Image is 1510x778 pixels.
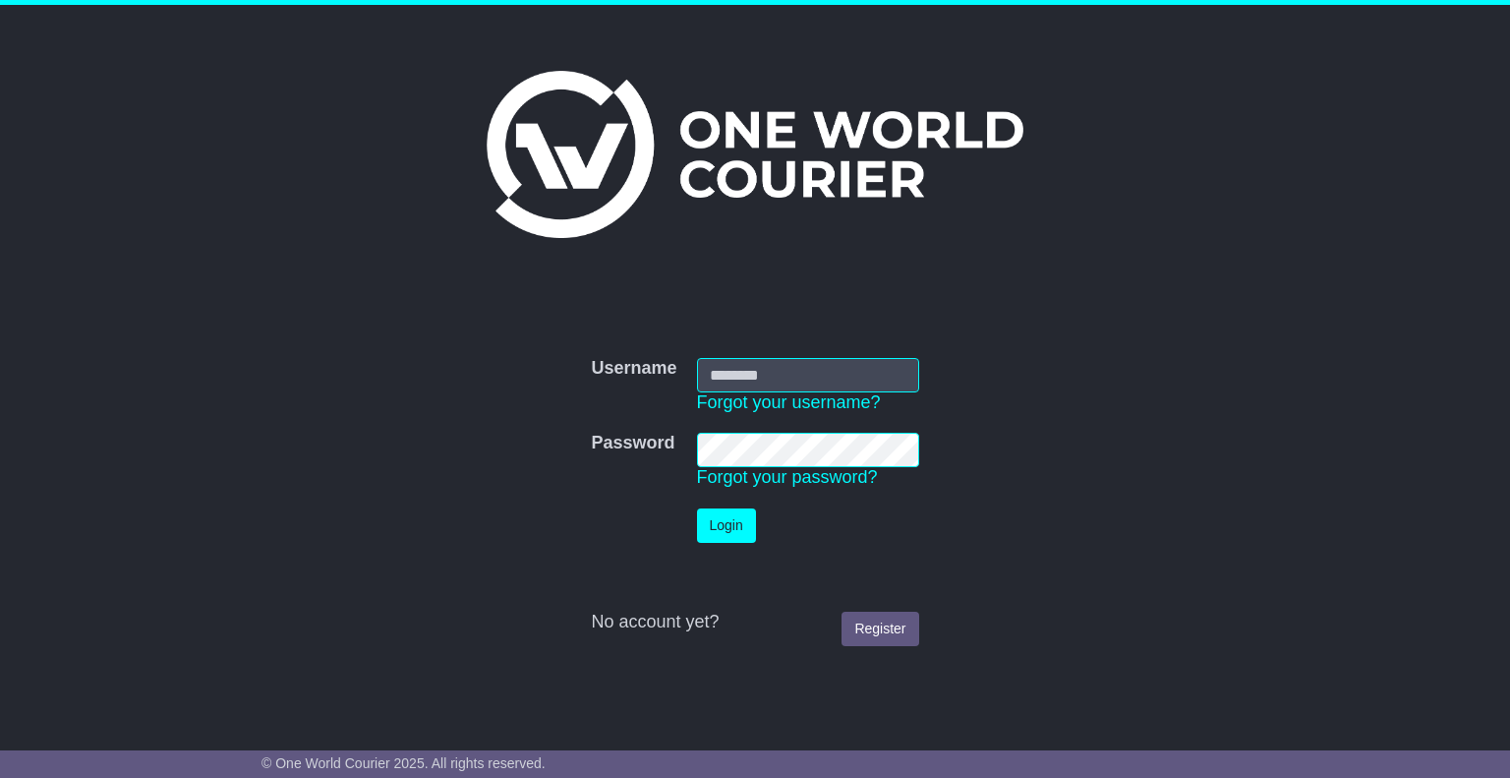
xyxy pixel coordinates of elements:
[591,433,674,454] label: Password
[487,71,1023,238] img: One World
[261,755,546,771] span: © One World Courier 2025. All rights reserved.
[697,509,756,543] button: Login
[591,612,918,633] div: No account yet?
[697,467,878,487] a: Forgot your password?
[591,358,676,380] label: Username
[842,612,918,646] a: Register
[697,392,881,412] a: Forgot your username?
